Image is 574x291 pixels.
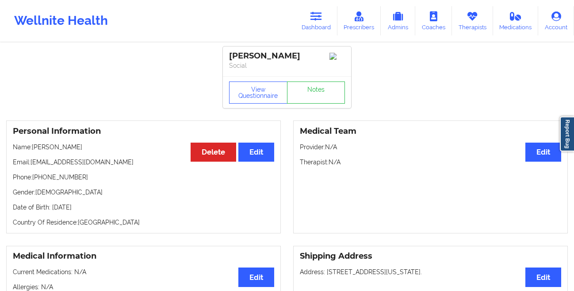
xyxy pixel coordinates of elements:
button: Edit [525,143,561,162]
a: Notes [287,81,345,104]
a: Medications [493,6,539,35]
p: Date of Birth: [DATE] [13,203,274,212]
p: Current Medications: N/A [13,268,274,276]
button: Delete [191,143,236,162]
a: Report Bug [560,116,574,151]
a: Account [538,6,574,35]
p: Social [229,61,345,70]
p: Therapist: N/A [300,158,561,167]
button: View Questionnaire [229,81,287,104]
p: Name: [PERSON_NAME] [13,143,274,151]
p: Gender: [DEMOGRAPHIC_DATA] [13,188,274,197]
p: Phone: [PHONE_NUMBER] [13,173,274,182]
h3: Shipping Address [300,251,561,261]
a: Prescribers [337,6,381,35]
a: Dashboard [295,6,337,35]
img: Image%2Fplaceholer-image.png [329,53,345,60]
h3: Personal Information [13,126,274,136]
button: Edit [238,268,274,287]
p: Country Of Residence: [GEOGRAPHIC_DATA] [13,218,274,227]
div: [PERSON_NAME] [229,51,345,61]
p: Email: [EMAIL_ADDRESS][DOMAIN_NAME] [13,158,274,167]
h3: Medical Information [13,251,274,261]
a: Admins [381,6,415,35]
button: Edit [525,268,561,287]
a: Coaches [415,6,452,35]
button: Edit [238,143,274,162]
p: Provider: N/A [300,143,561,151]
h3: Medical Team [300,126,561,136]
a: Therapists [452,6,493,35]
p: Address: [STREET_ADDRESS][US_STATE]. [300,268,561,276]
